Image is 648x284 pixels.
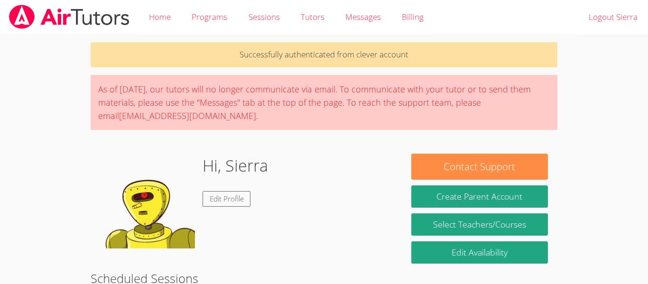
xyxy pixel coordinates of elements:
[411,241,548,264] a: Edit Availability
[411,154,548,180] button: Contact Support
[100,154,195,248] img: default.png
[8,5,130,29] img: airtutors_banner-c4298cdbf04f3fff15de1276eac7730deb9818008684d7c2e4769d2f7ddbe033.png
[411,213,548,236] a: Select Teachers/Courses
[91,75,557,130] div: As of [DATE], our tutors will no longer communicate via email. To communicate with your tutor or ...
[91,42,557,67] p: Successfully authenticated from clever account
[203,154,268,178] h1: Hi, Sierra
[203,191,251,207] a: Edit Profile
[345,11,381,22] span: Messages
[411,185,548,208] button: Create Parent Account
